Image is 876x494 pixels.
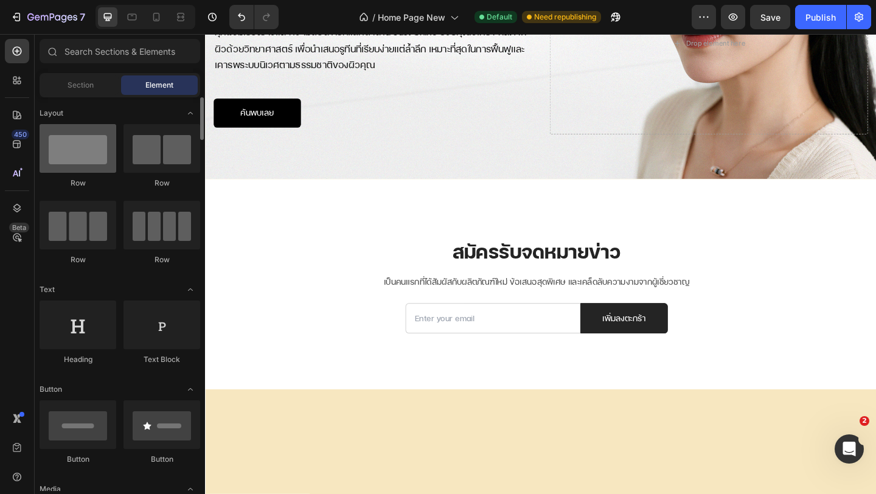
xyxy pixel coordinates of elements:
[181,280,200,299] span: Toggle open
[40,384,62,395] span: Button
[38,77,75,94] p: ค้นพบเลย
[750,5,790,29] button: Save
[181,103,200,123] span: Toggle open
[68,80,94,91] span: Section
[40,39,200,63] input: Search Sections & Elements
[145,80,173,91] span: Element
[408,293,503,325] button: เพิ่มลงตะกร้า
[12,130,29,139] div: 450
[372,11,375,24] span: /
[181,380,200,399] span: Toggle open
[123,254,200,265] div: Row
[40,254,116,265] div: Row
[123,178,200,189] div: Row
[40,108,63,119] span: Layout
[805,11,836,24] div: Publish
[487,12,512,23] span: Default
[40,284,55,295] span: Text
[164,261,557,278] p: เป็นคนแรกที่ได้สัมผัสกับผลิตภัณฑ์ใหม่ ข้อเสนอสุดพิเศษ และเคล็ดลับความงามจากผู้เชี่ยวชาญ
[432,301,479,317] div: เพิ่มลงตะกร้า
[860,416,869,426] span: 2
[835,434,864,464] iframe: Intercom live chat
[40,354,116,365] div: Heading
[123,354,200,365] div: Text Block
[5,5,91,29] button: 7
[760,12,780,23] span: Save
[40,454,116,465] div: Button
[795,5,846,29] button: Publish
[523,5,588,15] div: Drop element here
[9,70,104,102] a: ค้นพบเลย
[123,454,200,465] div: Button
[9,223,29,232] div: Beta
[534,12,596,23] span: Need republishing
[40,178,116,189] div: Row
[218,293,408,325] input: Enter your email
[205,34,876,494] iframe: Design area
[229,5,279,29] div: Undo/Redo
[144,217,577,256] h2: สมัครรับจดหมายข่าว
[378,11,445,24] span: Home Page New
[80,10,85,24] p: 7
